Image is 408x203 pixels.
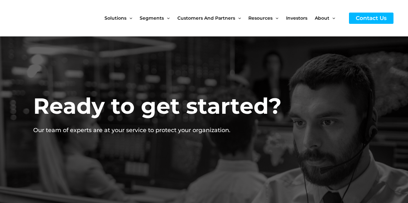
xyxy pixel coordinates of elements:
span: Resources [248,5,273,32]
h2: Ready to get started? [33,92,282,120]
p: Our team of experts are at your service to protect your organization. [33,126,282,134]
a: Investors [286,5,315,32]
nav: Site Navigation: New Main Menu [104,5,343,32]
a: Contact Us [349,13,393,24]
span: Segments [140,5,164,32]
span: Menu Toggle [235,5,241,32]
img: CyberCatch [11,5,89,32]
span: Menu Toggle [329,5,335,32]
span: Investors [286,5,307,32]
span: About [315,5,329,32]
span: Menu Toggle [126,5,132,32]
span: Customers and Partners [177,5,235,32]
span: Menu Toggle [273,5,278,32]
span: Solutions [104,5,126,32]
span: Menu Toggle [164,5,170,32]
